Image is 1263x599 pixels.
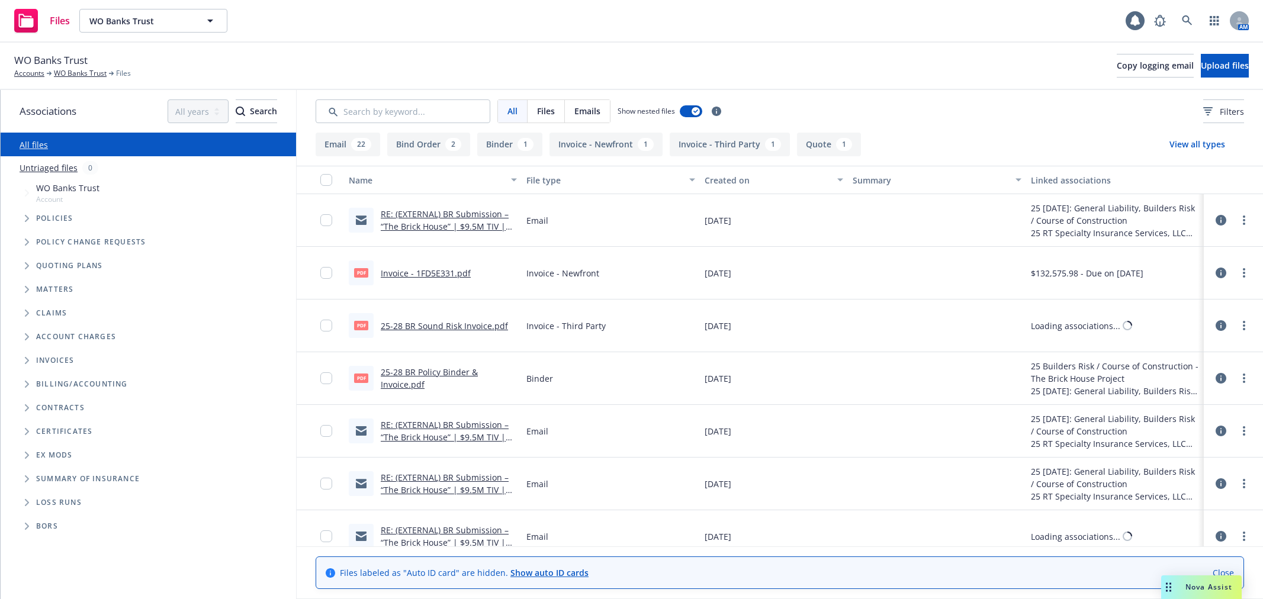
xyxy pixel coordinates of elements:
span: Email [526,425,548,437]
span: [DATE] [705,267,731,279]
button: Filters [1203,99,1244,123]
span: Quoting plans [36,262,103,269]
a: Search [1175,9,1199,33]
a: All files [20,139,48,150]
a: Untriaged files [20,162,78,174]
a: Show auto ID cards [510,567,589,578]
span: Copy logging email [1117,60,1194,71]
a: more [1237,213,1251,227]
div: Folder Tree Example [1,372,296,538]
span: Account [36,194,99,204]
input: Toggle Row Selected [320,425,332,437]
button: WO Banks Trust [79,9,227,33]
span: Invoice - Third Party [526,320,606,332]
span: WO Banks Trust [89,15,192,27]
span: Contracts [36,404,85,411]
a: Report a Bug [1148,9,1172,33]
input: Toggle Row Selected [320,478,332,489]
span: Policy change requests [36,239,146,246]
span: WO Banks Trust [14,53,88,68]
div: Drag to move [1161,575,1176,599]
span: Emails [574,105,600,117]
span: Binder [526,372,553,385]
div: Loading associations... [1031,320,1120,332]
a: more [1237,529,1251,543]
button: Invoice - Newfront [549,133,663,156]
span: BORs [36,523,58,530]
span: Policies [36,215,73,222]
span: [DATE] [705,530,731,543]
button: Nova Assist [1161,575,1242,599]
a: Switch app [1203,9,1226,33]
span: Filters [1220,105,1244,118]
div: 0 [82,161,98,175]
input: Toggle Row Selected [320,320,332,331]
input: Toggle Row Selected [320,214,332,226]
a: more [1237,424,1251,438]
button: Binder [477,133,542,156]
button: Linked associations [1026,166,1204,194]
a: WO Banks Trust [54,68,107,79]
span: Associations [20,104,76,119]
button: Bind Order [387,133,470,156]
a: more [1237,318,1251,333]
button: Email [316,133,380,156]
a: more [1237,476,1251,491]
input: Toggle Row Selected [320,267,332,279]
span: Files [116,68,131,79]
span: [DATE] [705,425,731,437]
div: File type [526,174,682,186]
span: Files [50,16,70,25]
span: Email [526,214,548,227]
div: 1 [638,138,654,151]
div: $132,575.98 - Due on [DATE] [1031,267,1143,279]
button: Created on [700,166,848,194]
button: Quote [797,133,861,156]
button: Copy logging email [1117,54,1194,78]
a: more [1237,371,1251,385]
div: 25 [DATE]: General Liability, Builders Risk / Course of Construction [1031,465,1199,490]
span: Files [537,105,555,117]
span: Nova Assist [1185,582,1232,592]
div: Loading associations... [1031,530,1120,543]
input: Toggle Row Selected [320,372,332,384]
span: Invoices [36,357,75,364]
span: Filters [1203,105,1244,118]
button: Summary [848,166,1026,194]
button: File type [522,166,699,194]
span: Files labeled as "Auto ID card" are hidden. [340,566,589,579]
button: Upload files [1201,54,1249,78]
a: Invoice - 1FD5E331.pdf [381,268,471,279]
div: 1 [765,138,781,151]
div: Created on [705,174,830,186]
div: 25 RT Specialty Insurance Services, LLC (RSG Specialty, LLC) [1031,227,1199,239]
span: [DATE] [705,478,731,490]
div: 25 [DATE]: General Liability, Builders Risk / Course of Construction [1031,413,1199,437]
span: pdf [354,321,368,330]
button: SearchSearch [236,99,277,123]
a: Accounts [14,68,44,79]
div: 2 [445,138,461,151]
div: Name [349,174,504,186]
input: Select all [320,174,332,186]
div: 1 [836,138,852,151]
div: Summary [853,174,1008,186]
a: 25-28 BR Sound Risk Invoice.pdf [381,320,508,331]
span: Claims [36,310,67,317]
a: more [1237,266,1251,280]
span: Upload files [1201,60,1249,71]
div: Tree Example [1,179,296,372]
a: Close [1213,566,1234,579]
a: RE: (EXTERNAL) BR Submission – “The Brick House” | $9.5M TIV | [GEOGRAPHIC_DATA], [GEOGRAPHIC_DAT... [381,419,511,480]
span: Loss Runs [36,499,82,506]
span: pdf [354,268,368,277]
div: Search [236,100,277,123]
span: [DATE] [705,372,731,385]
span: Billing/Accounting [36,381,128,388]
div: 22 [351,138,371,151]
a: 25-28 BR Policy Binder & Invoice.pdf [381,366,478,390]
span: Show nested files [618,106,675,116]
a: RE: (EXTERNAL) BR Submission – “The Brick House” | $9.5M TIV | [GEOGRAPHIC_DATA], [GEOGRAPHIC_DAT... [381,208,511,269]
svg: Search [236,107,245,116]
a: RE: (EXTERNAL) BR Submission – “The Brick House” | $9.5M TIV | [GEOGRAPHIC_DATA], [GEOGRAPHIC_DAT... [381,472,511,533]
